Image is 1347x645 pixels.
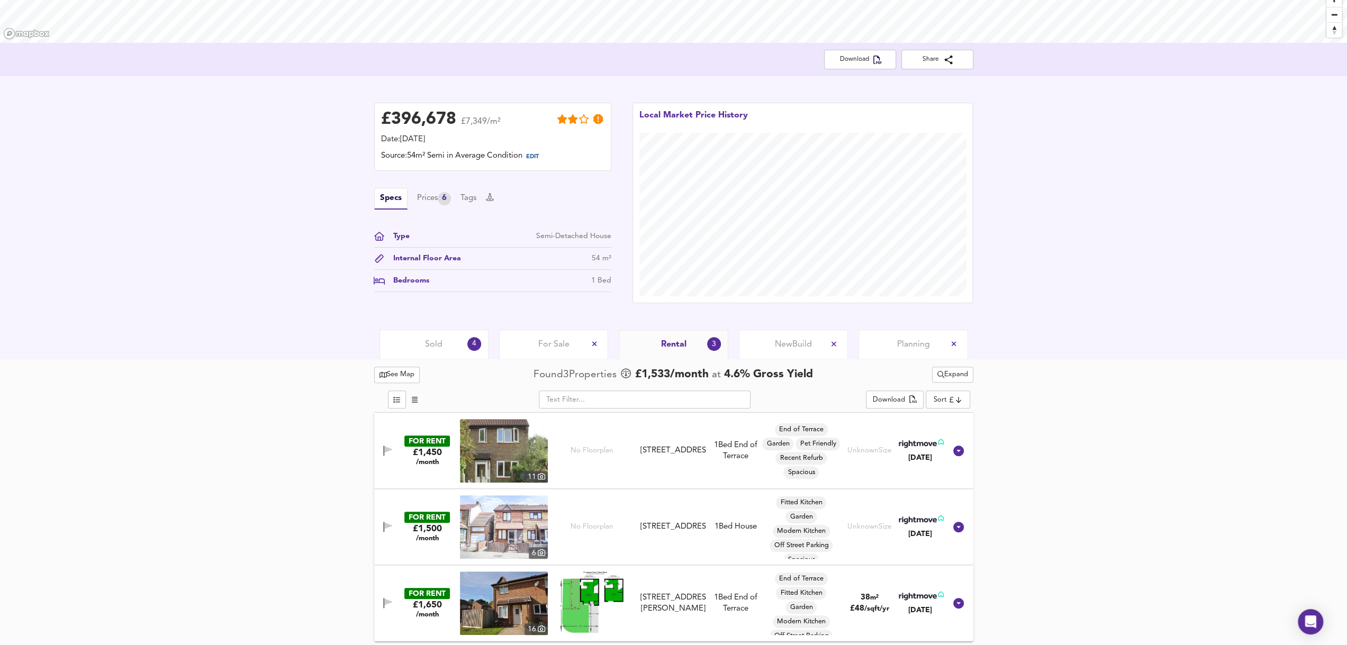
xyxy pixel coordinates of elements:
[707,337,721,351] div: 3
[385,231,410,242] div: Type
[417,192,451,205] div: Prices
[374,367,420,383] button: See Map
[374,188,408,210] button: Specs
[773,617,830,626] span: Modern Kitchen
[795,439,840,449] span: Pet Friendly
[385,253,461,264] div: Internal Floor Area
[639,110,748,133] div: Local Market Price History
[770,541,833,550] span: Off Street Parking
[404,512,450,523] div: FOR RENT
[460,495,548,559] a: property thumbnail 6
[438,192,451,205] div: 6
[374,565,973,641] div: FOR RENT£1,650 /monthproperty thumbnail 16 Floorplan[STREET_ADDRESS][PERSON_NAME]1Bed End of Terr...
[870,594,879,601] span: m²
[873,394,905,406] div: Download
[783,555,819,565] span: Spacious
[425,339,442,350] span: Sold
[850,605,889,613] span: £ 48
[775,423,828,436] div: End of Terrace
[635,367,709,383] span: £ 1,533 /month
[404,588,450,599] div: FOR RENT
[460,419,548,483] img: property thumbnail
[952,521,965,533] svg: Show Details
[866,390,924,408] div: split button
[460,495,548,559] img: property thumbnail
[775,573,828,585] div: End of Terrace
[592,253,611,264] div: 54 m²
[374,489,973,565] div: FOR RENT£1,500 /monthproperty thumbnail 6 No Floorplan[STREET_ADDRESS]1Bed HouseFitted KitchenGar...
[1298,609,1323,634] div: Open Intercom Messenger
[824,50,896,69] button: Download
[460,419,548,483] a: property thumbnail 11
[461,117,501,133] span: £7,349/m²
[417,192,451,205] button: Prices6
[785,603,817,612] span: Garden
[636,445,710,456] div: Hogarth Crescent, Colliers Wood, SW19 2DN
[952,444,965,457] svg: Show Details
[1326,22,1342,38] button: Reset bearing to north
[591,275,611,286] div: 1 Bed
[416,611,439,619] span: /month
[525,623,548,635] div: 16
[762,439,793,449] span: Garden
[775,425,828,434] span: End of Terrace
[529,547,548,559] div: 6
[539,390,751,408] input: Text Filter...
[413,523,442,543] div: £1,500
[770,631,833,641] span: Off Street Parking
[926,390,970,408] div: Sort
[776,588,826,598] span: Fitted Kitchen
[374,413,973,489] div: FOR RENT£1,450 /monthproperty thumbnail 11 No Floorplan[STREET_ADDRESS]1Bed End of TerraceEnd of ...
[379,369,415,381] span: See Map
[538,339,569,350] span: For Sale
[381,112,456,128] div: £ 396,678
[773,526,830,536] span: Modern Kitchen
[901,50,973,69] button: Share
[910,54,965,65] span: Share
[413,447,442,467] div: £1,450
[381,150,604,164] div: Source: 54m² Semi in Average Condition
[897,452,944,463] div: [DATE]
[783,466,819,479] div: Spacious
[785,511,817,523] div: Garden
[785,601,817,614] div: Garden
[770,630,833,642] div: Off Street Parking
[1326,23,1342,38] span: Reset bearing to north
[775,339,812,350] span: New Build
[467,337,481,351] div: 4
[785,512,817,522] span: Garden
[861,594,870,602] span: 38
[640,592,706,615] div: [STREET_ADDRESS][PERSON_NAME]
[932,367,973,383] div: split button
[847,522,892,532] div: Unknown Size
[833,54,888,65] span: Download
[381,134,604,146] div: Date: [DATE]
[776,496,826,509] div: Fitted Kitchen
[952,597,965,610] svg: Show Details
[712,370,721,380] span: at
[866,390,924,408] button: Download
[460,571,548,635] a: property thumbnail 16
[775,574,828,584] span: End of Terrace
[385,275,429,286] div: Bedrooms
[1326,7,1342,22] span: Zoom out
[721,369,813,380] span: 4.6 % Gross Yield
[776,498,826,507] span: Fitted Kitchen
[536,231,611,242] div: Semi-Detached House
[404,435,450,447] div: FOR RENT
[762,438,793,450] div: Garden
[460,571,548,635] img: property thumbnail
[847,446,892,456] div: Unknown Size
[773,615,830,628] div: Modern Kitchen
[416,458,439,467] span: /month
[534,368,619,382] div: Found 3 Propert ies
[526,154,539,160] span: EDIT
[932,367,973,383] button: Expand
[640,445,706,456] div: [STREET_ADDRESS]
[776,587,826,599] div: Fitted Kitchen
[795,438,840,450] div: Pet Friendly
[897,605,944,615] div: [DATE]
[416,534,439,543] span: /month
[3,28,50,40] a: Mapbox homepage
[773,525,830,538] div: Modern Kitchen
